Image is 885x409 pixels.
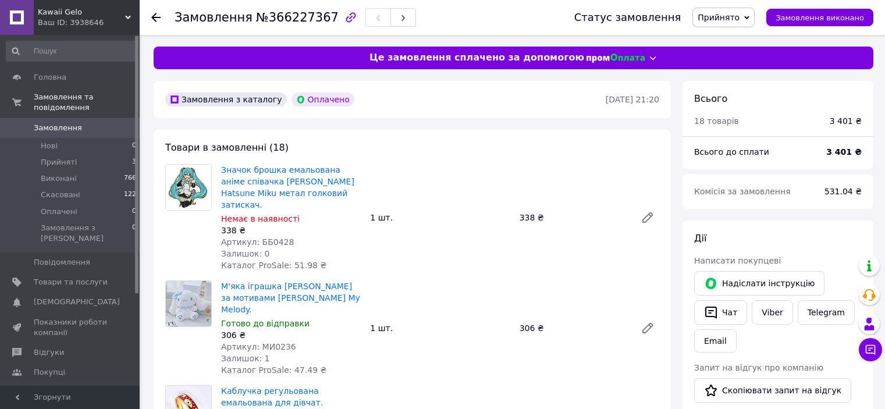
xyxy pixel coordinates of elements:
span: Замовлення [34,123,82,133]
span: Дії [694,233,706,244]
span: Відгуки [34,347,64,358]
button: Чат [694,300,747,325]
div: Ваш ID: 3938646 [38,17,140,28]
button: Email [694,329,737,353]
div: 338 ₴ [221,225,361,236]
span: 0 [132,207,136,217]
span: Скасовані [41,190,80,200]
span: Замовлення [175,10,253,24]
div: 306 ₴ [515,320,631,336]
span: Це замовлення сплачено за допомогою [369,51,584,65]
div: 3 401 ₴ [830,115,862,127]
time: [DATE] 21:20 [606,95,659,104]
button: Замовлення виконано [766,9,873,26]
button: Чат з покупцем [859,338,882,361]
a: Редагувати [636,206,659,229]
a: М'яка іграшка [PERSON_NAME] за мотивами [PERSON_NAME] My Melody. [221,282,360,314]
span: 0 [132,141,136,151]
img: Значок брошка емальована аніме співачка Міку Хацуне Hatsune Miku метал голковий затискач. [166,165,211,210]
a: Viber [752,300,792,325]
span: Каталог ProSale: 51.98 ₴ [221,261,326,270]
span: Всього [694,93,727,104]
span: Покупці [34,367,65,378]
div: Оплачено [292,93,354,106]
span: Прийняті [41,157,77,168]
span: 766 [124,173,136,184]
span: Повідомлення [34,257,90,268]
div: 306 ₴ [221,329,361,341]
span: Показники роботи компанії [34,317,108,338]
img: М'яка іграшка брелок Мелоді за мотивами аніме Май Мелоді My Melody. [166,281,211,326]
span: [DEMOGRAPHIC_DATA] [34,297,120,307]
div: Замовлення з каталогу [165,93,287,106]
span: 0 [132,223,136,244]
span: Комісія за замовлення [694,187,791,196]
span: Прийнято [698,13,740,22]
span: Написати покупцеві [694,256,781,265]
span: №366227367 [256,10,339,24]
a: Редагувати [636,316,659,340]
span: 18 товарів [694,116,739,126]
span: Всього до сплати [694,147,769,157]
span: Артикул: ББ0428 [221,237,294,247]
span: Виконані [41,173,77,184]
input: Пошук [6,41,137,62]
span: 122 [124,190,136,200]
div: 338 ₴ [515,209,631,226]
span: Немає в наявності [221,214,300,223]
span: Залишок: 1 [221,354,270,363]
span: Kawaii Gelo [38,7,125,17]
span: 3 [132,157,136,168]
div: Повернутися назад [151,12,161,23]
span: Товари та послуги [34,277,108,287]
span: Замовлення та повідомлення [34,92,140,113]
div: Статус замовлення [574,12,681,23]
span: Каталог ProSale: 47.49 ₴ [221,365,326,375]
span: Замовлення з [PERSON_NAME] [41,223,132,244]
span: 531.04 ₴ [824,187,862,196]
button: Скопіювати запит на відгук [694,378,851,403]
span: Замовлення виконано [776,13,864,22]
button: Надіслати інструкцію [694,271,824,296]
a: Telegram [798,300,855,325]
span: Оплачені [41,207,77,217]
span: Артикул: МИ0236 [221,342,296,351]
span: Залишок: 0 [221,249,270,258]
div: 1 шт. [365,320,514,336]
b: 3 401 ₴ [826,147,862,157]
a: Значок брошка емальована аніме співачка [PERSON_NAME] Hatsune Miku метал голковий затискач. [221,165,354,209]
span: Запит на відгук про компанію [694,363,823,372]
span: Нові [41,141,58,151]
span: Готово до відправки [221,319,310,328]
span: Головна [34,72,66,83]
div: 1 шт. [365,209,514,226]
